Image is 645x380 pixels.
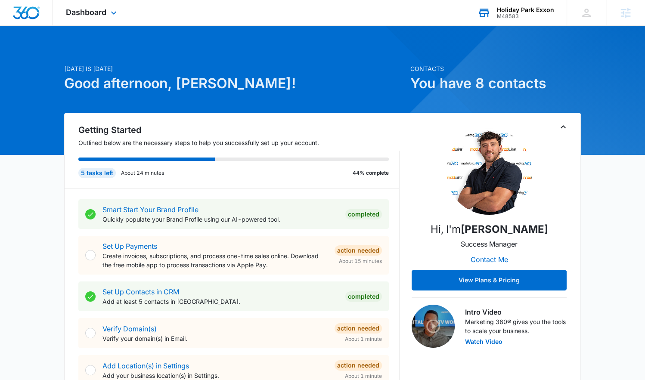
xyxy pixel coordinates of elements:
div: account name [497,6,554,13]
p: 44% complete [353,169,389,177]
a: Set Up Contacts in CRM [102,287,179,296]
h3: Intro Video [465,307,567,317]
div: Completed [345,209,382,219]
button: Contact Me [462,249,517,270]
div: Action Needed [335,360,382,371]
h1: Good afternoon, [PERSON_NAME]! [64,73,405,94]
div: 5 tasks left [78,168,116,178]
p: About 24 minutes [121,169,164,177]
span: About 1 minute [345,335,382,343]
p: Marketing 360® gives you the tools to scale your business. [465,317,567,335]
button: Toggle Collapse [558,122,568,132]
p: Quickly populate your Brand Profile using our AI-powered tool. [102,215,338,224]
p: [DATE] is [DATE] [64,64,405,73]
button: Watch Video [465,339,502,345]
span: About 15 minutes [339,257,382,265]
a: Set Up Payments [102,242,157,250]
a: Add Location(s) in Settings [102,361,189,370]
button: View Plans & Pricing [412,270,567,290]
p: Create invoices, subscriptions, and process one-time sales online. Download the free mobile app t... [102,251,328,269]
h2: Getting Started [78,124,400,136]
a: Verify Domain(s) [102,324,157,333]
p: Add your business location(s) in Settings. [102,371,328,380]
p: Outlined below are the necessary steps to help you successfully set up your account. [78,138,400,147]
span: About 1 minute [345,372,382,380]
p: Hi, I'm [431,222,548,237]
p: Success Manager [461,239,518,249]
span: Dashboard [66,8,106,17]
img: Intro Video [412,305,455,348]
strong: [PERSON_NAME] [461,223,548,235]
div: Action Needed [335,245,382,256]
a: Smart Start Your Brand Profile [102,205,198,214]
div: Action Needed [335,323,382,334]
p: Verify your domain(s) in Email. [102,334,328,343]
div: Completed [345,291,382,302]
img: Jacob Gallahan [446,129,532,215]
h1: You have 8 contacts [410,73,581,94]
div: account id [497,13,554,19]
p: Add at least 5 contacts in [GEOGRAPHIC_DATA]. [102,297,338,306]
p: Contacts [410,64,581,73]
